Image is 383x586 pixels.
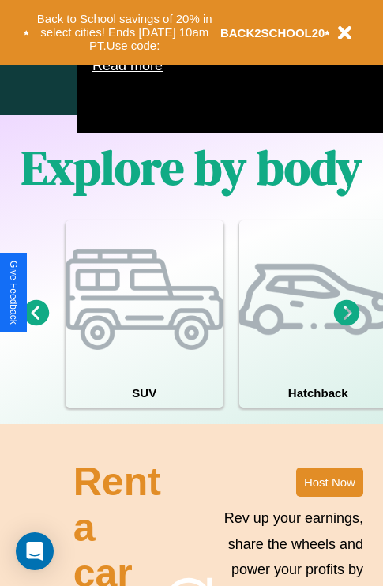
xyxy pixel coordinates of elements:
div: Open Intercom Messenger [16,532,54,570]
b: BACK2SCHOOL20 [220,26,325,39]
h4: SUV [66,378,223,408]
button: Host Now [296,468,363,497]
button: Back to School savings of 20% in select cities! Ends [DATE] 10am PT.Use code: [29,8,220,57]
div: Give Feedback [8,261,19,325]
h1: Explore by body [21,135,362,200]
